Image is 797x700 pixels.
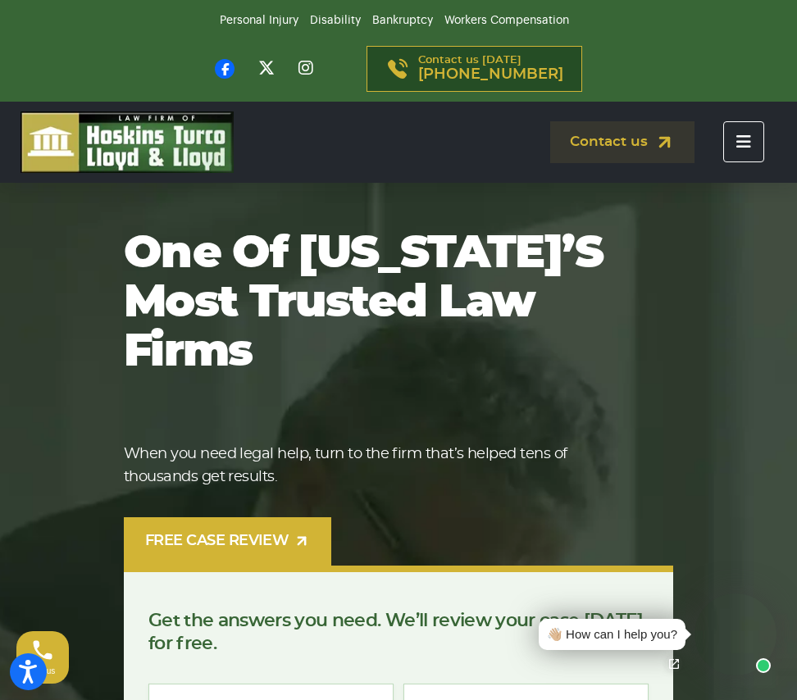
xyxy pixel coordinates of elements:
img: arrow-up-right-light.svg [294,533,310,549]
img: logo [20,111,234,173]
a: Bankruptcy [372,15,433,26]
a: FREE CASE REVIEW [124,517,331,566]
div: 👋🏼 How can I help you? [547,625,677,644]
h1: One of [US_STATE]’s most trusted law firms [124,230,640,377]
a: Contact us [550,121,695,163]
a: Disability [310,15,361,26]
a: Contact us [DATE][PHONE_NUMBER] [367,46,582,92]
a: Personal Injury [220,15,298,26]
span: [PHONE_NUMBER] [418,66,563,83]
button: Toggle navigation [723,121,764,162]
p: When you need legal help, turn to the firm that’s helped tens of thousands get results. [124,443,640,489]
a: Workers Compensation [444,15,569,26]
a: Open chat [657,647,691,681]
p: Contact us [DATE] [418,55,563,83]
p: Get the answers you need. We’ll review your case [DATE], for free. [148,609,649,655]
